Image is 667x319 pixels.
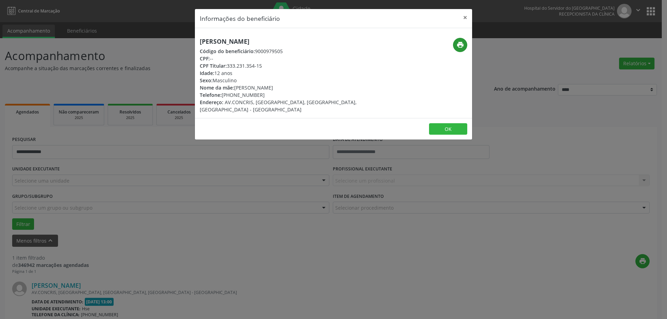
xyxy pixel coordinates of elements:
[200,69,375,77] div: 12 anos
[200,99,223,106] span: Endereço:
[458,9,472,26] button: Close
[200,77,213,84] span: Sexo:
[200,91,375,99] div: [PHONE_NUMBER]
[456,41,464,49] i: print
[200,48,375,55] div: 9000979505
[200,55,375,62] div: --
[200,99,356,113] span: AV.CONCRIS, [GEOGRAPHIC_DATA], [GEOGRAPHIC_DATA], [GEOGRAPHIC_DATA] - [GEOGRAPHIC_DATA]
[200,70,214,76] span: Idade:
[200,84,234,91] span: Nome da mãe:
[200,62,375,69] div: 333.231.354-15
[200,62,227,69] span: CPF Titular:
[200,84,375,91] div: [PERSON_NAME]
[200,55,210,62] span: CPF:
[453,38,467,52] button: print
[200,38,375,45] h5: [PERSON_NAME]
[200,77,375,84] div: Masculino
[200,48,255,54] span: Código do beneficiário:
[200,14,280,23] h5: Informações do beneficiário
[429,123,467,135] button: OK
[200,92,222,98] span: Telefone:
